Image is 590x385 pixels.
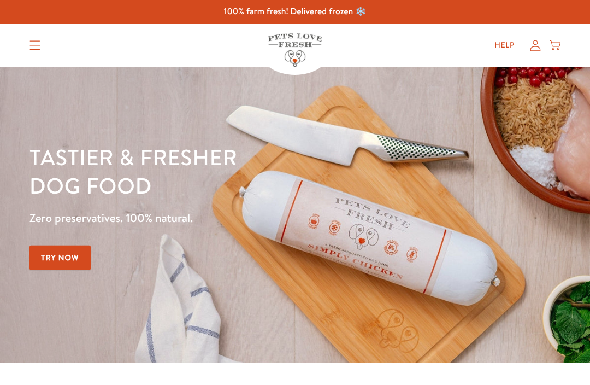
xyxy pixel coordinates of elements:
[29,143,383,200] h1: Tastier & fresher dog food
[486,34,523,56] a: Help
[29,246,91,270] a: Try Now
[268,33,322,67] img: Pets Love Fresh
[29,208,383,228] p: Zero preservatives. 100% natural.
[21,32,49,59] summary: Translation missing: en.sections.header.menu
